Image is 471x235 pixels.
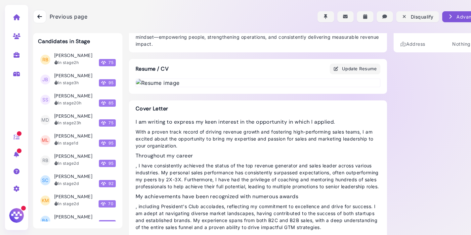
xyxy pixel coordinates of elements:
[136,152,380,159] h3: Throughout my career
[136,162,380,190] p: , I have consistently achieved the status of the top revenue generator and sales leader across va...
[101,161,106,166] img: Megan Score
[54,160,79,166] div: In stage
[136,105,380,112] h3: Cover Letter
[54,133,92,139] h3: [PERSON_NAME]
[101,121,106,125] img: Megan Score
[33,10,87,23] a: Previous page
[40,135,50,145] span: ML
[40,175,50,185] span: SC
[54,100,82,106] div: In stage
[74,221,79,226] time: 2025-08-31T02:47:39.451Z
[74,120,81,125] time: 2025-09-02T19:37:54.913Z
[136,119,380,125] h2: I am writing to express my keen interest in the opportunity in which I applied.
[40,115,50,125] span: MD
[400,40,425,47] div: Address
[40,216,50,226] span: BA
[99,140,116,147] span: 95
[54,174,92,179] h3: [PERSON_NAME]
[40,95,50,105] span: SS
[8,207,25,224] img: Megan
[40,155,50,165] span: RB
[54,113,92,119] h3: [PERSON_NAME]
[136,128,380,149] p: With a proven track record of driving revenue growth and fostering high-performing sales teams, I...
[54,214,92,220] h3: [PERSON_NAME]
[129,59,175,79] h3: Resume / CV
[54,60,79,66] div: In stage
[54,80,79,86] div: In stage
[74,141,78,146] time: 2025-09-02T13:45:15.278Z
[99,119,116,127] span: 75
[74,161,79,166] time: 2025-09-01T15:06:50.950Z
[99,160,116,167] span: 95
[101,141,106,146] img: Megan Score
[74,60,79,65] time: 2025-09-03T16:17:20.632Z
[54,153,92,159] h3: [PERSON_NAME]
[40,55,50,65] span: RB
[99,99,116,107] span: 85
[54,201,79,207] div: In stage
[40,196,50,206] span: KM
[396,11,439,22] button: Disqualify
[402,13,433,20] div: Disqualify
[136,203,380,231] p: , including President's Club accolades, reflecting my commitment to excellence and drive for succ...
[330,64,381,74] button: Update Resume
[99,79,116,87] span: 95
[101,60,106,65] img: Megan Score
[54,93,92,99] h3: [PERSON_NAME]
[101,101,106,105] img: Megan Score
[99,200,116,207] span: 70
[54,221,79,227] div: In stage
[101,81,106,85] img: Megan Score
[74,181,79,186] time: 2025-09-01T08:23:11.965Z
[136,193,380,200] h3: My achievements have been recognized with numerous awards
[74,201,79,206] time: 2025-08-31T22:51:01.387Z
[50,13,87,21] span: Previous page
[136,79,380,87] img: Resume image
[99,59,116,66] span: 75
[74,80,79,85] time: 2025-09-03T15:13:18.495Z
[54,53,92,58] h3: [PERSON_NAME]
[99,220,116,227] span: 95
[333,65,377,72] div: Update Resume
[54,181,79,187] div: In stage
[54,73,92,79] h3: [PERSON_NAME]
[40,75,50,85] span: JB
[74,100,81,105] time: 2025-09-02T22:09:18.889Z
[101,202,106,206] img: Megan Score
[54,140,78,146] div: In stage
[54,120,81,126] div: In stage
[54,194,92,200] h3: [PERSON_NAME]
[101,181,106,186] img: Megan Score
[38,38,90,44] h3: Candidates in Stage
[99,180,116,187] span: 92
